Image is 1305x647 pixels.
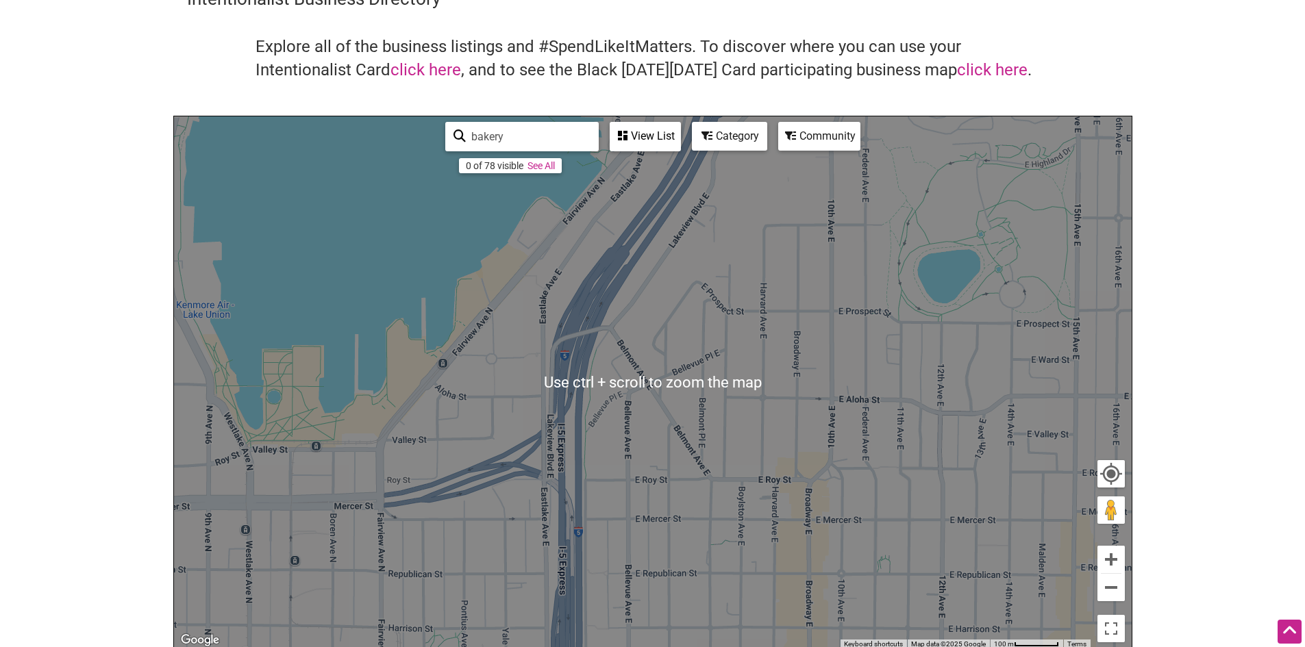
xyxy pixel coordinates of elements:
a: click here [957,60,1028,79]
button: Zoom in [1097,546,1125,573]
button: Toggle fullscreen view [1096,614,1126,644]
div: Filter by category [692,122,767,151]
a: See All [527,160,555,171]
input: Type to find and filter... [466,123,591,150]
button: Your Location [1097,460,1125,487]
div: Type to search and filter [445,122,599,151]
div: See a list of the visible businesses [610,122,681,151]
h4: Explore all of the business listings and #SpendLikeItMatters. To discover where you can use your ... [256,36,1050,81]
div: Category [693,123,766,149]
button: Zoom out [1097,574,1125,601]
div: 0 of 78 visible [466,160,523,171]
div: Community [780,123,859,149]
div: Scroll Back to Top [1278,620,1302,644]
a: click here [390,60,461,79]
button: Drag Pegman onto the map to open Street View [1097,496,1125,524]
div: View List [611,123,680,149]
div: Filter by Community [778,122,860,151]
